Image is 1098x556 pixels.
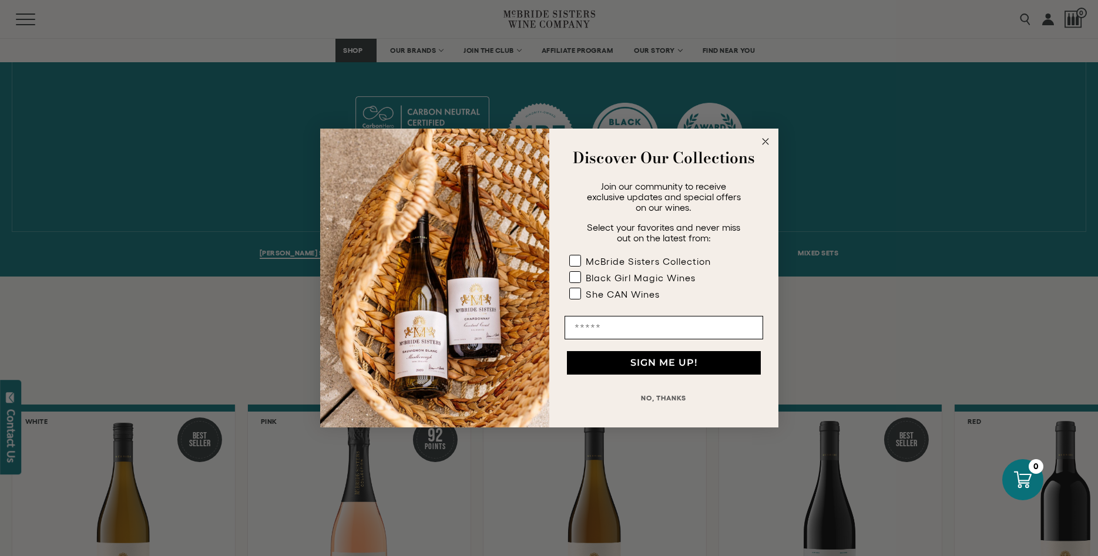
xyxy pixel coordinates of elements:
button: Close dialog [758,134,773,149]
div: 0 [1029,459,1043,474]
span: Select your favorites and never miss out on the latest from: [587,222,740,243]
strong: Discover Our Collections [573,146,755,169]
input: Email [565,316,763,339]
div: Black Girl Magic Wines [586,272,696,283]
div: McBride Sisters Collection [586,256,711,267]
span: Join our community to receive exclusive updates and special offers on our wines. [587,181,741,213]
div: She CAN Wines [586,289,660,299]
button: SIGN ME UP! [567,351,761,375]
img: 42653730-7e35-4af7-a99d-12bf478283cf.jpeg [320,129,549,427]
button: NO, THANKS [565,386,763,410]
